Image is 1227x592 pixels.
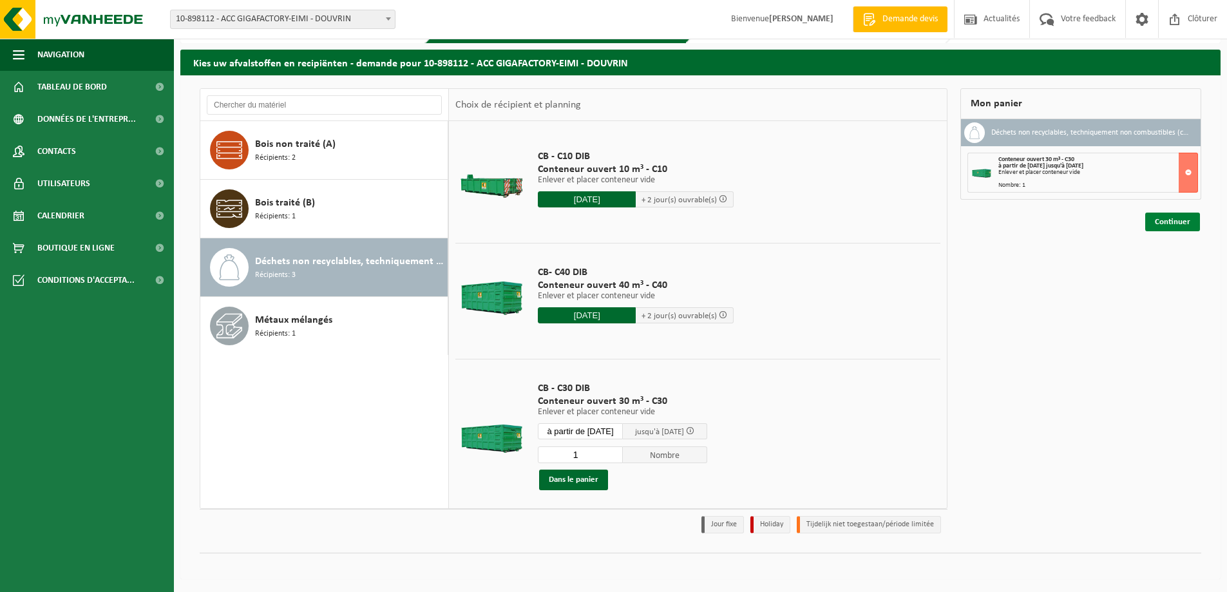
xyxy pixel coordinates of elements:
[538,408,707,417] p: Enlever et placer conteneur vide
[879,13,941,26] span: Demande devis
[200,121,448,180] button: Bois non traité (A) Récipients: 2
[37,167,90,200] span: Utilisateurs
[539,470,608,490] button: Dans le panier
[170,10,395,29] span: 10-898112 - ACC GIGAFACTORY-EIMI - DOUVRIN
[255,254,444,269] span: Déchets non recyclables, techniquement non combustibles (combustibles)
[200,180,448,238] button: Bois traité (B) Récipients: 1
[538,163,734,176] span: Conteneur ouvert 10 m³ - C10
[37,135,76,167] span: Contacts
[538,395,707,408] span: Conteneur ouvert 30 m³ - C30
[200,297,448,355] button: Métaux mélangés Récipients: 1
[37,39,84,71] span: Navigation
[37,71,107,103] span: Tableau de bord
[750,516,790,533] li: Holiday
[998,156,1074,163] span: Conteneur ouvert 30 m³ - C30
[171,10,395,28] span: 10-898112 - ACC GIGAFACTORY-EIMI - DOUVRIN
[642,196,717,204] span: + 2 jour(s) ouvrable(s)
[538,279,734,292] span: Conteneur ouvert 40 m³ - C40
[538,307,636,323] input: Sélectionnez date
[960,88,1201,119] div: Mon panier
[37,232,115,264] span: Boutique en ligne
[255,152,296,164] span: Récipients: 2
[255,269,296,282] span: Récipients: 3
[538,176,734,185] p: Enlever et placer conteneur vide
[207,95,442,115] input: Chercher du matériel
[797,516,941,533] li: Tijdelijk niet toegestaan/période limitée
[538,266,734,279] span: CB- C40 DIB
[853,6,947,32] a: Demande devis
[255,195,315,211] span: Bois traité (B)
[255,328,296,340] span: Récipients: 1
[998,169,1197,176] div: Enlever et placer conteneur vide
[255,137,336,152] span: Bois non traité (A)
[37,264,135,296] span: Conditions d'accepta...
[538,382,707,395] span: CB - C30 DIB
[37,200,84,232] span: Calendrier
[1145,213,1200,231] a: Continuer
[998,162,1083,169] strong: à partir de [DATE] jusqu'à [DATE]
[538,423,623,439] input: Sélectionnez date
[635,428,684,436] span: jusqu'à [DATE]
[37,103,136,135] span: Données de l'entrepr...
[538,292,734,301] p: Enlever et placer conteneur vide
[538,150,734,163] span: CB - C10 DIB
[998,182,1197,189] div: Nombre: 1
[180,50,1221,75] h2: Kies uw afvalstoffen en recipiënten - demande pour 10-898112 - ACC GIGAFACTORY-EIMI - DOUVRIN
[255,211,296,223] span: Récipients: 1
[255,312,332,328] span: Métaux mélangés
[769,14,833,24] strong: [PERSON_NAME]
[449,89,587,121] div: Choix de récipient et planning
[642,312,717,320] span: + 2 jour(s) ouvrable(s)
[200,238,448,297] button: Déchets non recyclables, techniquement non combustibles (combustibles) Récipients: 3
[701,516,744,533] li: Jour fixe
[538,191,636,207] input: Sélectionnez date
[623,446,708,463] span: Nombre
[991,122,1191,143] h3: Déchets non recyclables, techniquement non combustibles (combustibles)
